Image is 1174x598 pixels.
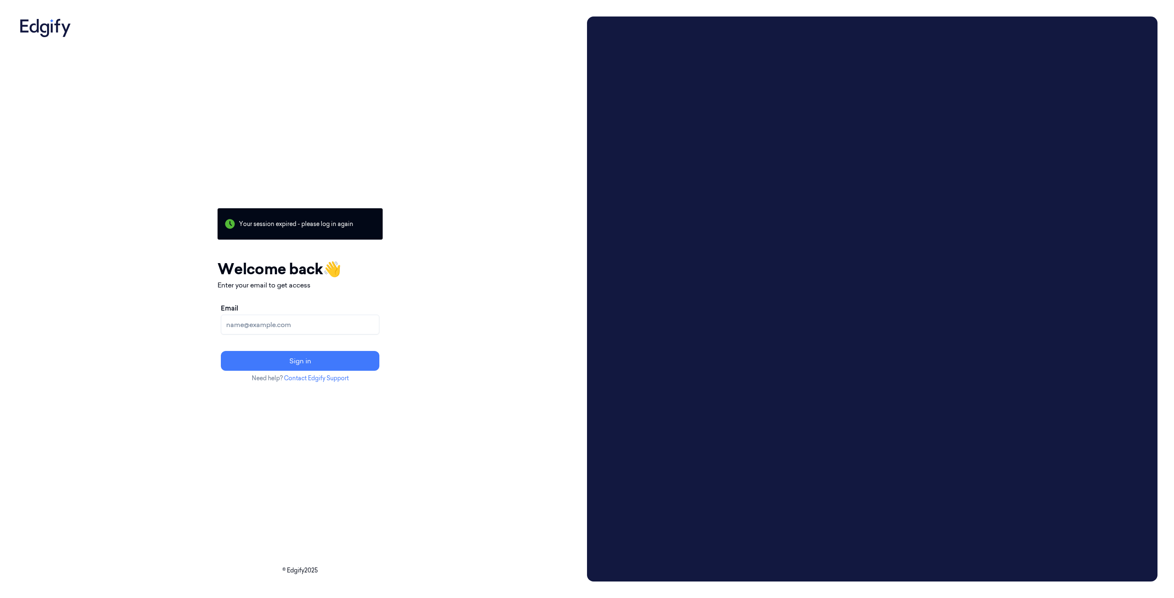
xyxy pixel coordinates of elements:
p: Need help? [218,374,383,383]
button: Sign in [221,351,379,371]
h1: Welcome back 👋 [218,258,383,280]
p: © Edgify 2025 [17,566,584,575]
p: Enter your email to get access [218,280,383,290]
label: Email [221,303,238,313]
input: name@example.com [221,315,379,334]
div: Your session expired - please log in again [218,208,383,240]
a: Contact Edgify Support [284,374,349,382]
